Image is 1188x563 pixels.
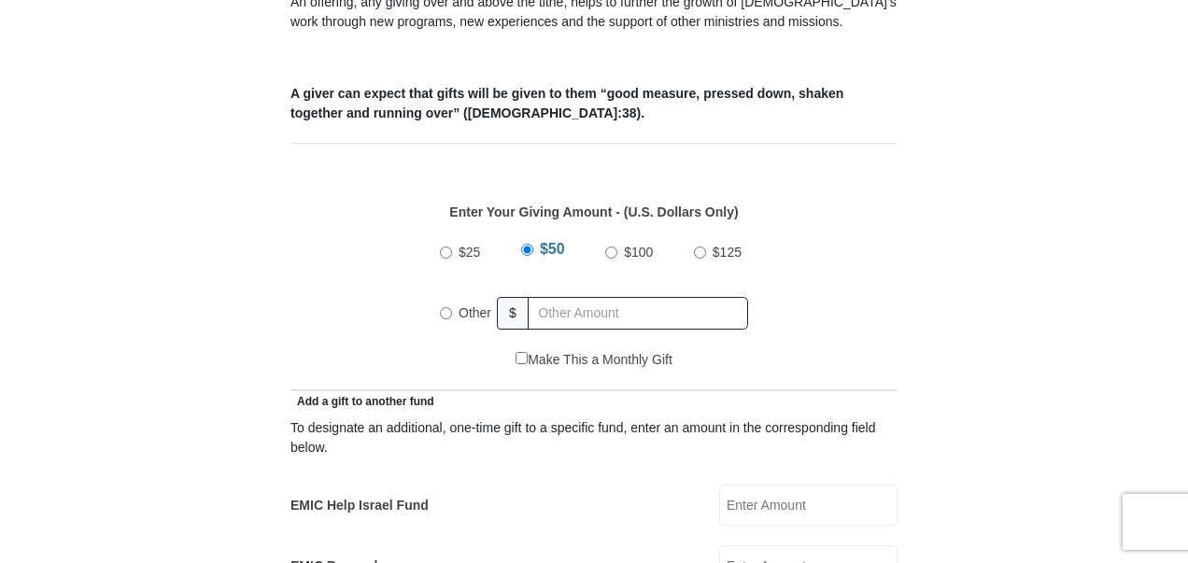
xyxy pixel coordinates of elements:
div: To designate an additional, one-time gift to a specific fund, enter an amount in the correspondin... [290,418,898,457]
span: Add a gift to another fund [290,395,434,408]
span: $50 [540,241,565,257]
strong: Enter Your Giving Amount - (U.S. Dollars Only) [449,204,738,219]
input: Make This a Monthly Gift [516,352,528,364]
span: $100 [624,245,653,260]
label: EMIC Help Israel Fund [290,496,429,515]
label: Make This a Monthly Gift [516,350,672,370]
input: Other Amount [528,297,748,330]
span: $125 [713,245,742,260]
b: A giver can expect that gifts will be given to them “good measure, pressed down, shaken together ... [290,86,843,120]
span: Other [459,305,491,320]
span: $ [497,297,529,330]
span: $25 [459,245,480,260]
input: Enter Amount [719,485,898,526]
